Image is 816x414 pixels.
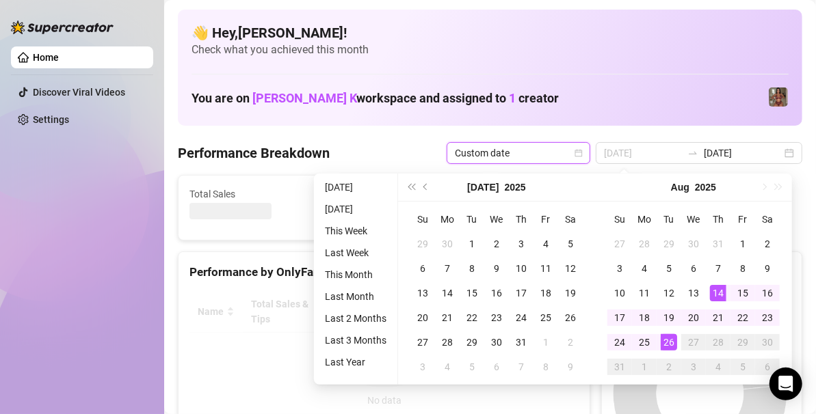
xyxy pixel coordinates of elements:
[575,149,583,157] span: calendar
[319,288,392,305] li: Last Month
[681,281,706,305] td: 2025-08-13
[710,309,726,326] div: 21
[681,232,706,256] td: 2025-07-30
[464,334,480,350] div: 29
[657,330,681,355] td: 2025-08-26
[562,359,579,375] div: 9
[410,207,435,232] th: Su
[704,146,782,161] input: End date
[558,355,583,379] td: 2025-08-09
[607,207,632,232] th: Su
[558,330,583,355] td: 2025-08-02
[439,309,456,326] div: 21
[735,334,751,350] div: 29
[632,355,657,379] td: 2025-09-01
[192,42,789,57] span: Check what you achieved this month
[410,281,435,305] td: 2025-07-13
[731,232,755,256] td: 2025-08-01
[769,368,802,400] div: Open Intercom Messenger
[509,207,534,232] th: Th
[410,232,435,256] td: 2025-06-29
[435,256,460,281] td: 2025-07-07
[661,309,677,326] div: 19
[460,232,484,256] td: 2025-07-01
[759,334,776,350] div: 30
[562,260,579,277] div: 12
[319,332,392,348] li: Last 3 Months
[33,52,59,63] a: Home
[632,281,657,305] td: 2025-08-11
[661,236,677,252] div: 29
[484,232,509,256] td: 2025-07-02
[464,359,480,375] div: 5
[755,355,780,379] td: 2025-09-06
[460,207,484,232] th: Tu
[657,355,681,379] td: 2025-09-02
[558,207,583,232] th: Sa
[410,256,435,281] td: 2025-07-06
[735,309,751,326] div: 22
[414,334,431,350] div: 27
[192,23,789,42] h4: 👋 Hey, [PERSON_NAME] !
[534,207,558,232] th: Fr
[611,285,628,301] div: 10
[414,285,431,301] div: 13
[636,359,653,375] div: 1
[464,309,480,326] div: 22
[33,87,125,98] a: Discover Viral Videos
[687,148,698,158] span: swap-right
[410,355,435,379] td: 2025-08-03
[661,334,677,350] div: 26
[513,285,529,301] div: 17
[435,330,460,355] td: 2025-07-28
[435,281,460,305] td: 2025-07-14
[319,354,392,370] li: Last Year
[636,260,653,277] div: 4
[319,201,392,217] li: [DATE]
[685,334,702,350] div: 27
[604,146,682,161] input: Start date
[685,236,702,252] div: 30
[414,236,431,252] div: 29
[562,334,579,350] div: 2
[439,236,456,252] div: 30
[509,91,516,105] span: 1
[178,143,330,163] h4: Performance Breakdown
[706,355,731,379] td: 2025-09-04
[513,334,529,350] div: 31
[455,143,582,163] span: Custom date
[755,281,780,305] td: 2025-08-16
[319,245,392,261] li: Last Week
[404,174,419,201] button: Last year (Control + left)
[769,87,788,107] img: Greek
[534,355,558,379] td: 2025-08-08
[657,305,681,330] td: 2025-08-19
[661,260,677,277] div: 5
[706,207,731,232] th: Th
[488,334,505,350] div: 30
[488,359,505,375] div: 6
[435,232,460,256] td: 2025-06-30
[538,359,554,375] div: 8
[484,256,509,281] td: 2025-07-09
[33,114,69,125] a: Settings
[562,236,579,252] div: 5
[735,285,751,301] div: 15
[706,330,731,355] td: 2025-08-28
[464,260,480,277] div: 8
[410,305,435,330] td: 2025-07-20
[611,260,628,277] div: 3
[189,263,579,281] div: Performance by OnlyFans Creator
[192,91,559,106] h1: You are on workspace and assigned to creator
[488,285,505,301] div: 16
[735,359,751,375] div: 5
[460,281,484,305] td: 2025-07-15
[755,207,780,232] th: Sa
[710,359,726,375] div: 4
[710,236,726,252] div: 31
[319,179,392,195] li: [DATE]
[252,91,356,105] span: [PERSON_NAME] K
[611,236,628,252] div: 27
[657,256,681,281] td: 2025-08-05
[681,355,706,379] td: 2025-09-03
